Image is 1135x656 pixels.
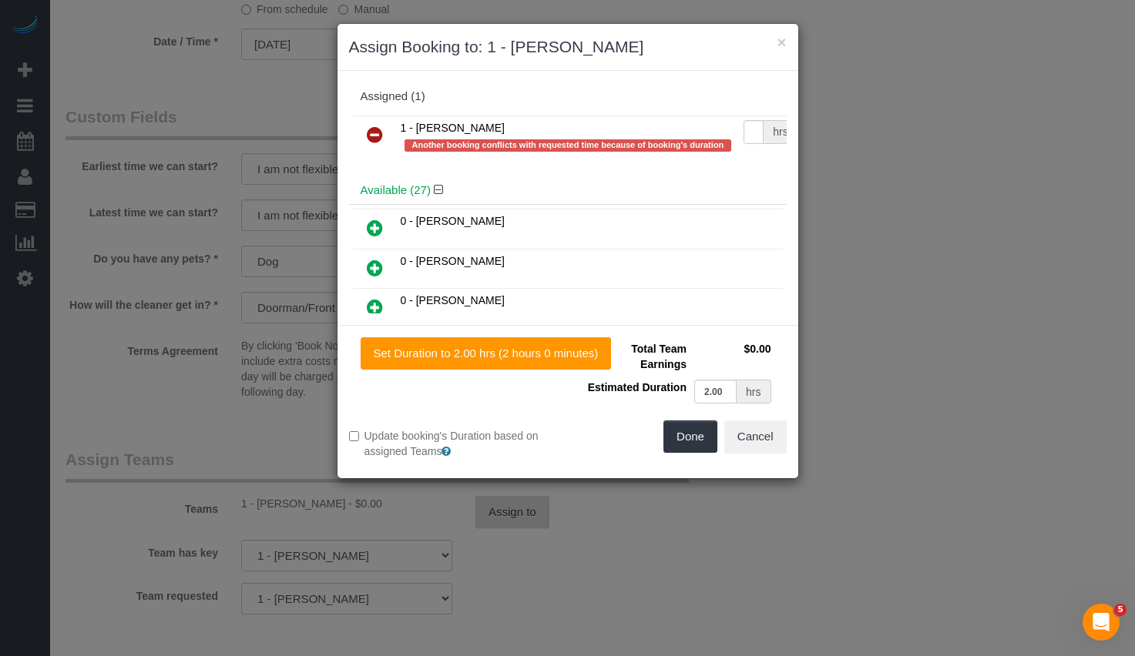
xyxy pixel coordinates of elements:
[401,255,505,267] span: 0 - [PERSON_NAME]
[401,215,505,227] span: 0 - [PERSON_NAME]
[361,90,775,103] div: Assigned (1)
[1083,604,1120,641] iframe: Intercom live chat
[764,120,798,144] div: hrs
[349,431,359,441] input: Update booking's Duration based on assigned Teams
[588,381,687,393] span: Estimated Duration
[663,420,717,453] button: Done
[1114,604,1127,616] span: 5
[349,428,556,459] label: Update booking's Duration based on assigned Teams
[737,380,771,403] div: hrs
[401,294,505,306] span: 0 - [PERSON_NAME]
[349,35,787,59] h3: Assign Booking to: 1 - [PERSON_NAME]
[724,420,787,453] button: Cancel
[405,139,732,152] span: Another booking conflicts with requested time because of booking's duration
[777,34,786,50] button: ×
[401,122,505,134] span: 1 - [PERSON_NAME]
[690,337,775,376] td: $0.00
[361,184,775,197] h4: Available (27)
[361,337,612,370] button: Set Duration to 2.00 hrs (2 hours 0 minutes)
[579,337,690,376] td: Total Team Earnings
